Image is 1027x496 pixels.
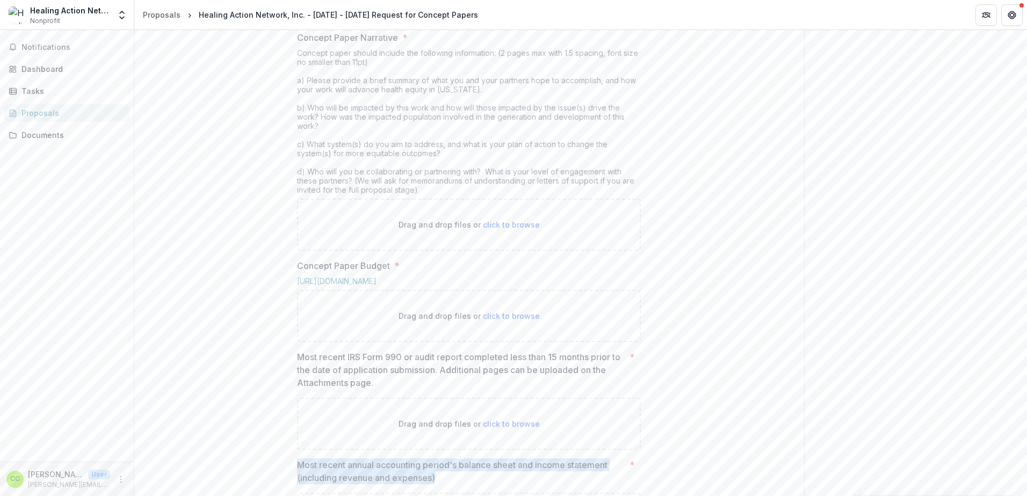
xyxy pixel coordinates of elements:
p: Most recent annual accounting period's balance sheet and income statement (including revenue and ... [297,458,625,484]
div: Tasks [21,85,121,97]
span: click to browse [483,311,540,320]
button: Get Help [1001,4,1023,26]
div: Healing Action Network Inc [30,5,110,16]
p: Concept Paper Budget [297,259,390,272]
p: Drag and drop files or [399,219,540,230]
p: Most recent IRS Form 990 or audit report completed less than 15 months prior to the date of appli... [297,351,625,389]
div: Documents [21,129,121,141]
div: Proposals [143,9,180,20]
span: Notifications [21,43,125,52]
a: Tasks [4,82,129,100]
a: Proposals [4,104,129,122]
div: Cassandra Cooke [10,476,20,483]
nav: breadcrumb [139,7,482,23]
button: Notifications [4,39,129,56]
p: Concept Paper Narrative [297,31,398,44]
a: Dashboard [4,60,129,78]
div: Proposals [21,107,121,119]
button: More [114,473,127,486]
div: Concept paper should include the following information: (2 pages max with 1.5 spacing, font size ... [297,48,641,199]
a: Proposals [139,7,185,23]
p: Drag and drop files or [399,418,540,429]
p: [PERSON_NAME] [28,469,84,480]
a: Documents [4,126,129,144]
span: Nonprofit [30,16,60,26]
div: Dashboard [21,63,121,75]
button: Open entity switcher [114,4,129,26]
p: Drag and drop files or [399,310,540,322]
img: Healing Action Network Inc [9,6,26,24]
p: User [88,470,110,479]
p: [PERSON_NAME][EMAIL_ADDRESS][DOMAIN_NAME] [28,480,110,490]
a: [URL][DOMAIN_NAME] [297,276,377,286]
button: Partners [975,4,997,26]
span: click to browse [483,220,540,229]
span: click to browse [483,419,540,428]
div: Healing Action Network, Inc. - [DATE] - [DATE] Request for Concept Papers [199,9,478,20]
